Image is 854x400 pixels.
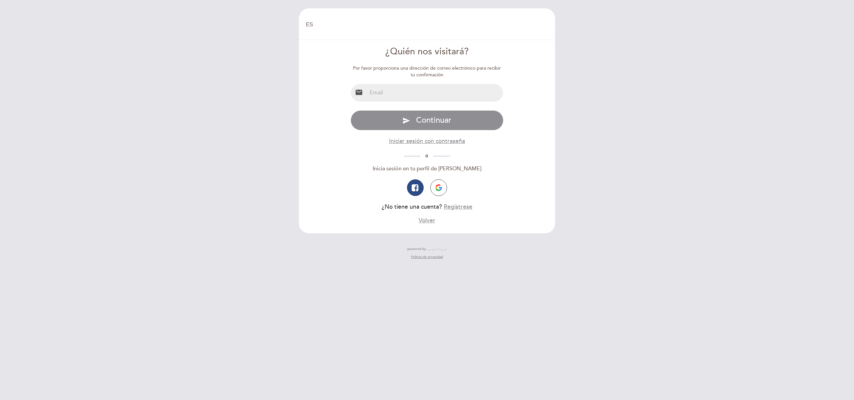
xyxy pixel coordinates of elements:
[407,247,447,251] a: powered by
[444,203,472,211] button: Regístrese
[382,203,442,210] span: ¿No tiene una cuenta?
[416,115,451,125] span: Continuar
[367,84,503,102] input: Email
[351,110,504,130] button: send Continuar
[351,165,504,173] div: Inicia sesión en tu perfil de [PERSON_NAME]
[389,137,465,145] button: Iniciar sesión con contraseña
[402,117,410,125] i: send
[351,45,504,58] div: ¿Quién nos visitará?
[420,153,433,159] span: ó
[435,184,442,191] img: icon-google.png
[428,247,447,251] img: MEITRE
[351,65,504,78] div: Por favor proporciona una dirección de correo electrónico para recibir tu confirmación
[411,255,443,259] a: Política de privacidad
[355,88,363,96] i: email
[407,247,426,251] span: powered by
[419,216,435,225] button: Volver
